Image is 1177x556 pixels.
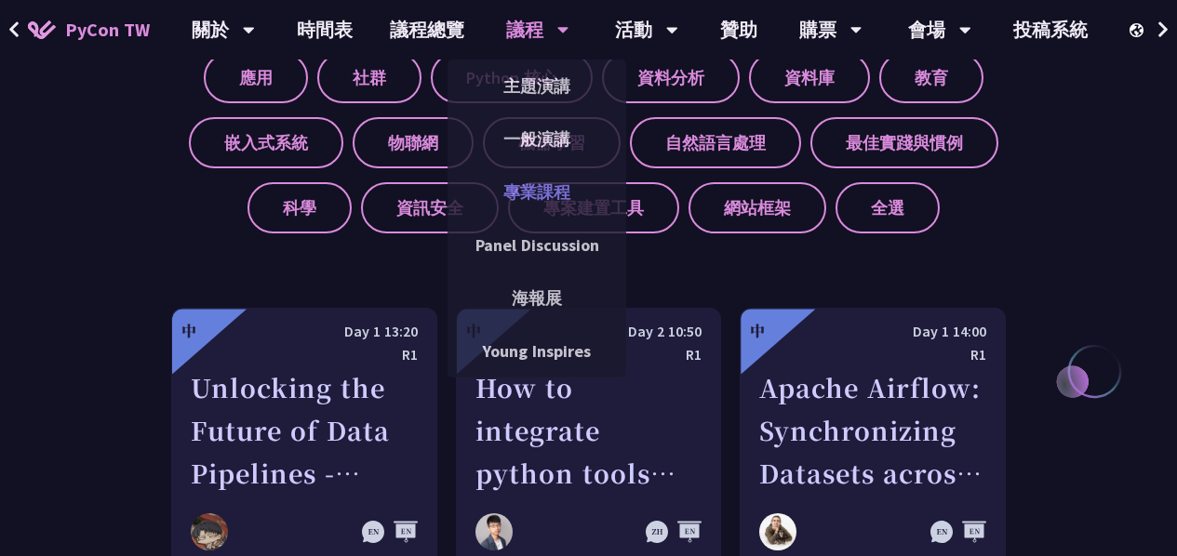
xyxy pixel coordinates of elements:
label: 嵌入式系統 [189,117,343,168]
div: Apache Airflow: Synchronizing Datasets across Multiple instances [759,366,986,495]
img: Home icon of PyCon TW 2025 [28,20,56,39]
div: R1 [191,343,418,366]
div: 中 [181,320,196,342]
img: Sebastien Crocquevieille [759,513,796,550]
a: Panel Discussion [448,223,626,267]
label: 物聯網 [353,117,474,168]
div: Day 1 14:00 [759,320,986,343]
a: 主題演講 [448,64,626,108]
img: 李唯 (Wei Lee) [191,513,228,550]
label: 應用 [204,52,308,103]
a: PyCon TW [9,7,168,53]
div: R1 [759,343,986,366]
a: 一般演講 [448,117,626,161]
img: 蘇揮原 Mars Su [475,513,513,550]
div: How to integrate python tools with Apache Iceberg to build ETLT pipeline on Shift-Left Architecture [475,366,702,495]
label: 最佳實踐與慣例 [810,117,998,168]
label: Python 核心 [431,52,593,103]
span: PyCon TW [65,16,150,44]
label: 教育 [879,52,983,103]
label: 資訊安全 [361,182,499,233]
a: 專業課程 [448,170,626,214]
label: 網站框架 [689,182,826,233]
label: 社群 [317,52,421,103]
div: Day 1 13:20 [191,320,418,343]
img: Locale Icon [1130,23,1148,37]
label: 科學 [247,182,352,233]
div: Unlocking the Future of Data Pipelines - Apache Airflow 3 [191,366,418,495]
label: 資料庫 [749,52,870,103]
a: 海報展 [448,276,626,320]
label: 全選 [836,182,940,233]
a: Young Inspires [448,329,626,373]
div: 中 [750,320,765,342]
label: 資料分析 [602,52,740,103]
label: 自然語言處理 [630,117,801,168]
